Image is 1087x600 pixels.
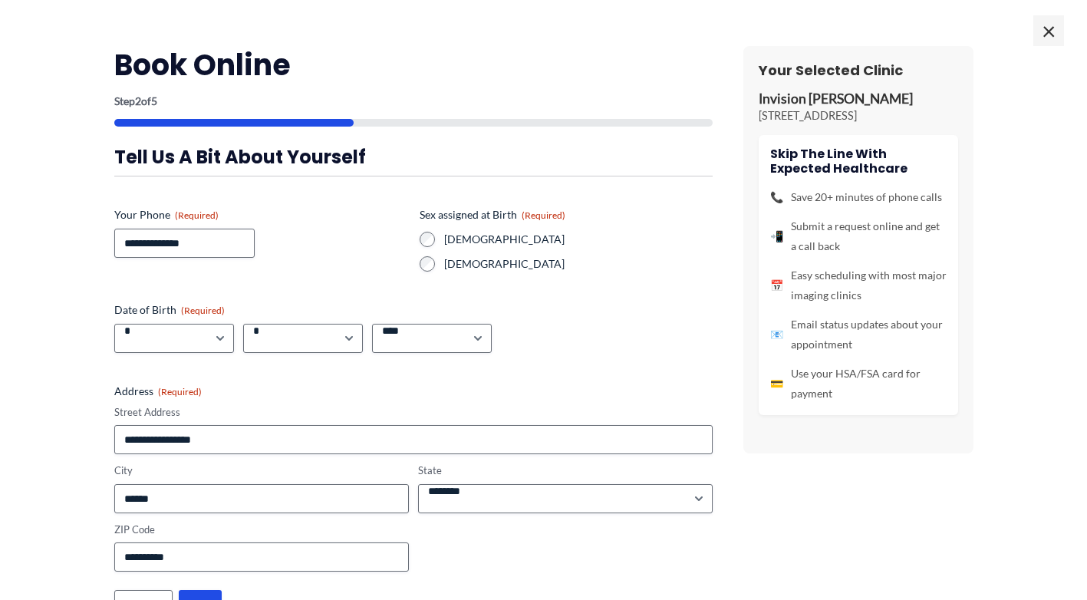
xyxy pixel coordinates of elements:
[114,145,713,169] h3: Tell us a bit about yourself
[135,94,141,107] span: 2
[759,61,958,79] h3: Your Selected Clinic
[770,275,783,295] span: 📅
[158,386,202,397] span: (Required)
[175,209,219,221] span: (Required)
[770,226,783,246] span: 📲
[770,374,783,394] span: 💳
[770,325,783,345] span: 📧
[770,187,947,207] li: Save 20+ minutes of phone calls
[114,96,713,107] p: Step of
[444,232,713,247] label: [DEMOGRAPHIC_DATA]
[770,364,947,404] li: Use your HSA/FSA card for payment
[444,256,713,272] label: [DEMOGRAPHIC_DATA]
[770,216,947,256] li: Submit a request online and get a call back
[114,46,713,84] h2: Book Online
[114,384,202,399] legend: Address
[770,315,947,354] li: Email status updates about your appointment
[181,305,225,316] span: (Required)
[1033,15,1064,46] span: ×
[420,207,565,223] legend: Sex assigned at Birth
[418,463,713,478] label: State
[522,209,565,221] span: (Required)
[114,463,409,478] label: City
[759,108,958,124] p: [STREET_ADDRESS]
[770,147,947,176] h4: Skip the line with Expected Healthcare
[151,94,157,107] span: 5
[759,91,958,108] p: Invision [PERSON_NAME]
[114,302,225,318] legend: Date of Birth
[770,265,947,305] li: Easy scheduling with most major imaging clinics
[114,405,713,420] label: Street Address
[114,523,409,537] label: ZIP Code
[114,207,407,223] label: Your Phone
[770,187,783,207] span: 📞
